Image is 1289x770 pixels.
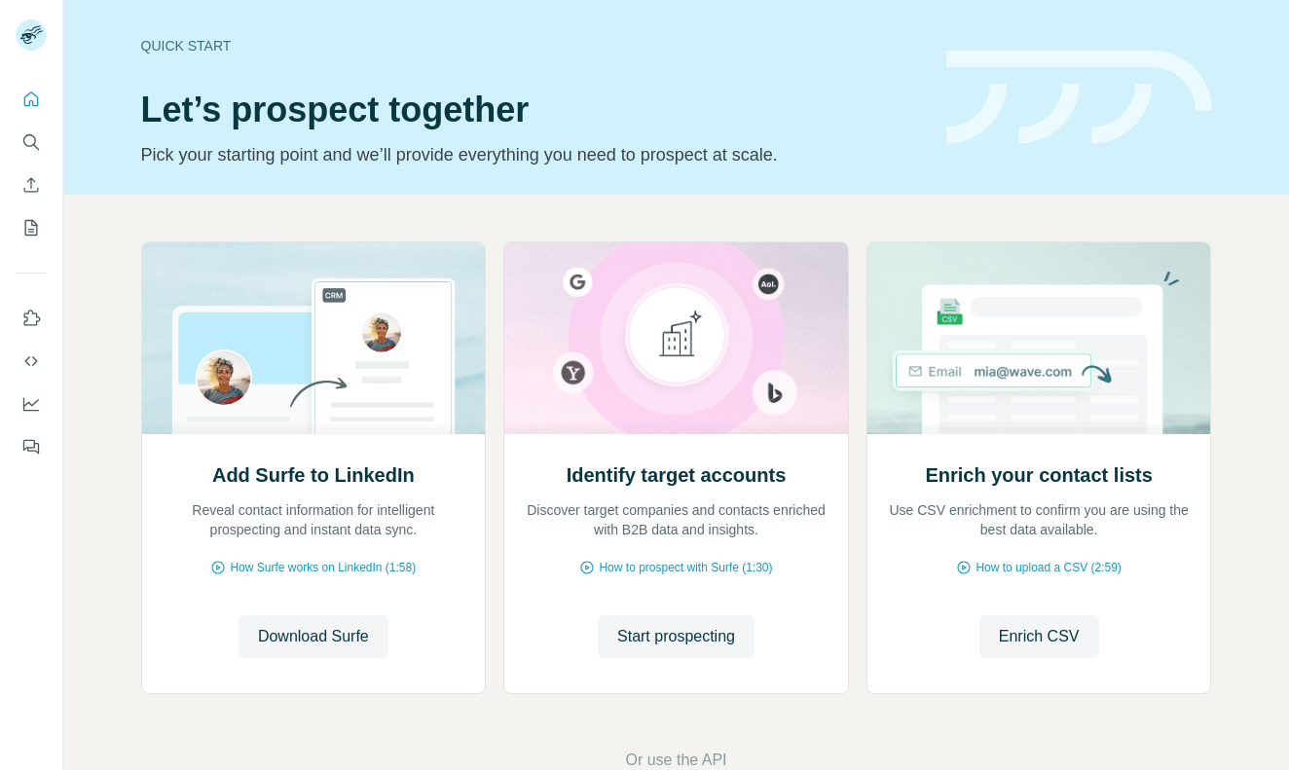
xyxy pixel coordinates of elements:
[16,210,47,245] button: My lists
[979,615,1099,658] button: Enrich CSV
[887,500,1192,539] p: Use CSV enrichment to confirm you are using the best data available.
[16,429,47,464] button: Feedback
[16,125,47,160] button: Search
[141,91,923,129] h1: Let’s prospect together
[503,242,849,434] img: Identify target accounts
[212,461,415,489] h2: Add Surfe to LinkedIn
[617,625,735,648] span: Start prospecting
[946,51,1212,145] img: banner
[524,500,829,539] p: Discover target companies and contacts enriched with B2B data and insights.
[230,559,416,576] span: How Surfe works on LinkedIn (1:58)
[599,559,772,576] span: How to prospect with Surfe (1:30)
[162,500,466,539] p: Reveal contact information for intelligent prospecting and instant data sync.
[16,167,47,202] button: Enrich CSV
[866,242,1212,434] img: Enrich your contact lists
[141,36,923,55] div: Quick start
[16,82,47,117] button: Quick start
[567,461,787,489] h2: Identify target accounts
[141,141,923,168] p: Pick your starting point and we’ll provide everything you need to prospect at scale.
[16,301,47,336] button: Use Surfe on LinkedIn
[16,344,47,379] button: Use Surfe API
[598,615,755,658] button: Start prospecting
[925,461,1152,489] h2: Enrich your contact lists
[999,625,1080,648] span: Enrich CSV
[258,625,369,648] span: Download Surfe
[239,615,388,658] button: Download Surfe
[16,386,47,422] button: Dashboard
[976,559,1121,576] span: How to upload a CSV (2:59)
[141,242,487,434] img: Add Surfe to LinkedIn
